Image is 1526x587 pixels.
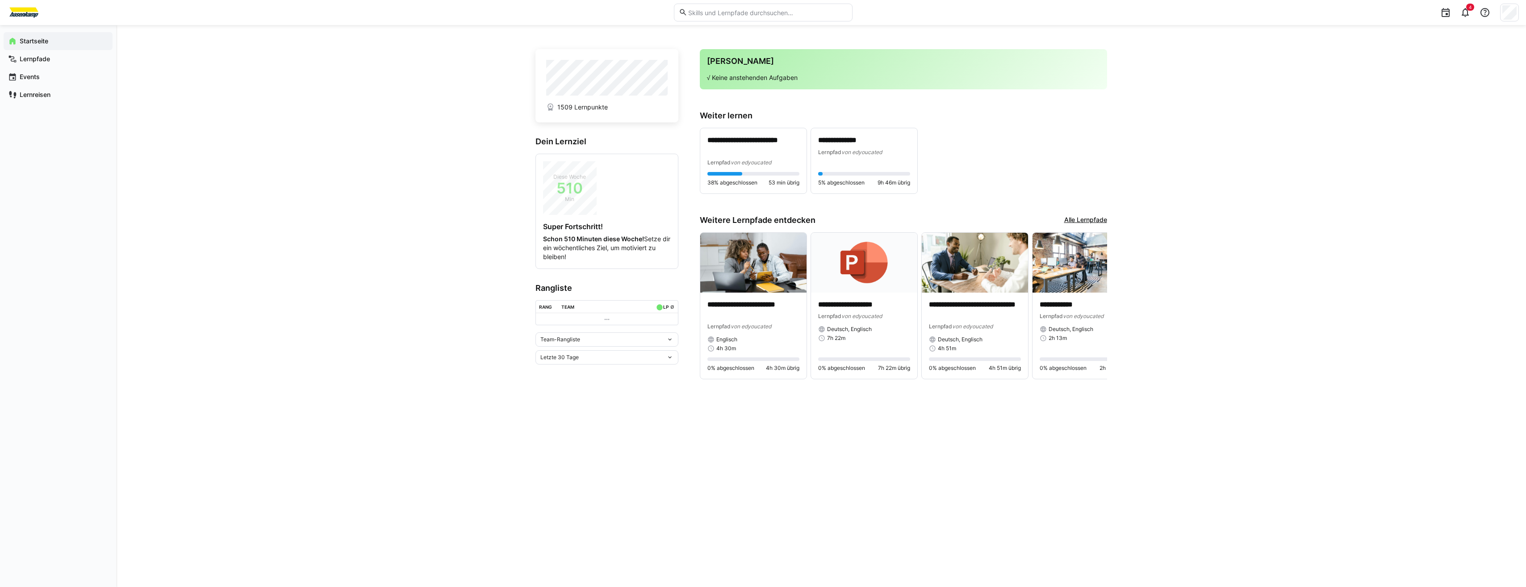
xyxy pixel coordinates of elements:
img: image [922,233,1028,293]
span: 7h 22m [827,335,845,342]
span: 5% abgeschlossen [818,179,865,186]
span: 0% abgeschlossen [818,365,865,372]
img: image [700,233,807,293]
p: Setze dir ein wöchentliches Ziel, um motiviert zu bleiben! [543,235,671,261]
h3: [PERSON_NAME] [707,56,1100,66]
span: von edyoucated [1063,313,1104,319]
span: 2h 13m übrig [1100,365,1132,372]
span: Lernpfad [818,149,841,155]
span: von edyoucated [841,313,882,319]
span: 1509 Lernpunkte [557,103,608,112]
span: 4h 30m [716,345,736,352]
span: 0% abgeschlossen [1040,365,1087,372]
span: Team-Rangliste [540,336,580,343]
span: 0% abgeschlossen [707,365,754,372]
span: 4 [1469,4,1472,10]
span: 4h 51m übrig [989,365,1021,372]
a: Alle Lernpfade [1064,215,1107,225]
a: ø [670,302,674,310]
span: 2h 13m [1049,335,1067,342]
span: 4h 30m übrig [766,365,799,372]
span: von edyoucated [731,159,771,166]
p: √ Keine anstehenden Aufgaben [707,73,1100,82]
img: image [1033,233,1139,293]
span: Deutsch, Englisch [1049,326,1093,333]
h3: Dein Lernziel [535,137,678,147]
div: LP [663,304,669,310]
span: Lernpfad [1040,313,1063,319]
div: Rang [539,304,552,310]
h3: Rangliste [535,283,678,293]
span: 9h 46m übrig [878,179,910,186]
h3: Weitere Lernpfade entdecken [700,215,815,225]
span: Deutsch, Englisch [938,336,982,343]
span: Letzte 30 Tage [540,354,579,361]
h4: Super Fortschritt! [543,222,671,231]
h3: Weiter lernen [700,111,1107,121]
span: Deutsch, Englisch [827,326,872,333]
div: Team [561,304,574,310]
span: 38% abgeschlossen [707,179,757,186]
span: Lernpfad [707,159,731,166]
span: 4h 51m [938,345,956,352]
span: von edyoucated [841,149,882,155]
input: Skills und Lernpfade durchsuchen… [687,8,847,17]
span: 0% abgeschlossen [929,365,976,372]
img: image [811,233,917,293]
span: 7h 22m übrig [878,365,910,372]
span: von edyoucated [731,323,771,330]
span: Lernpfad [929,323,952,330]
span: von edyoucated [952,323,993,330]
span: 53 min übrig [769,179,799,186]
span: Lernpfad [707,323,731,330]
span: Englisch [716,336,737,343]
span: Lernpfad [818,313,841,319]
strong: Schon 510 Minuten diese Woche! [543,235,644,243]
